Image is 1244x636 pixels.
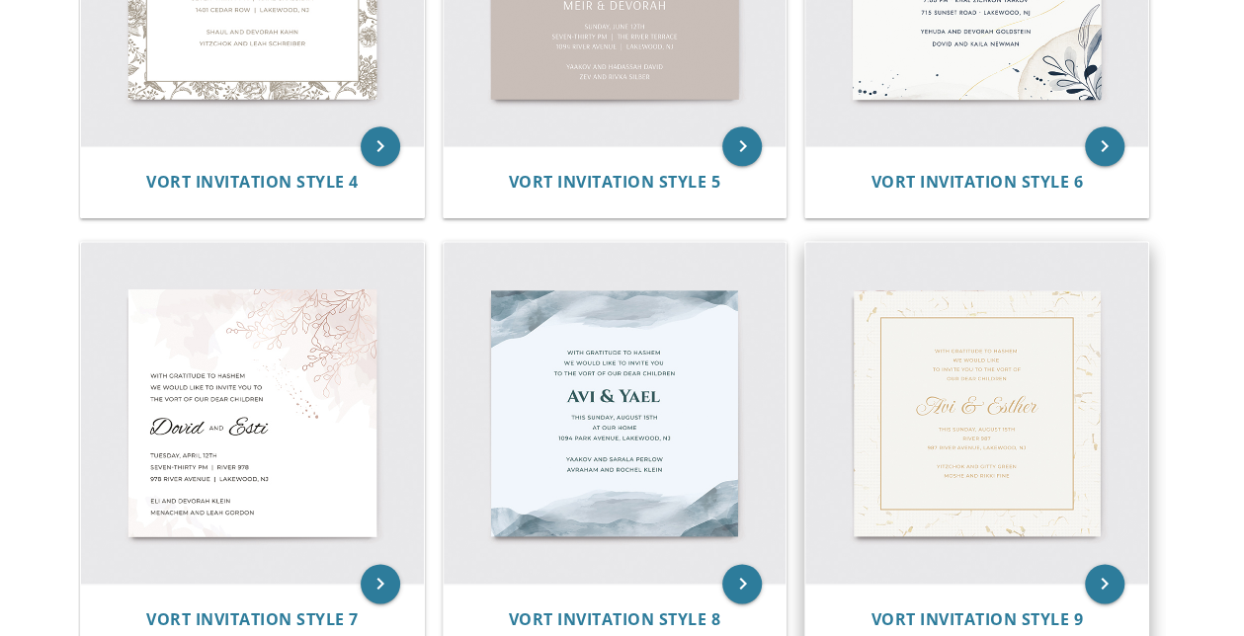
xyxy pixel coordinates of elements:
[509,173,721,192] a: Vort Invitation Style 5
[1085,126,1124,166] a: keyboard_arrow_right
[871,610,1083,629] a: Vort Invitation Style 9
[1085,564,1124,603] a: keyboard_arrow_right
[81,242,424,585] img: Vort Invitation Style 7
[871,608,1083,630] span: Vort Invitation Style 9
[722,564,762,603] a: keyboard_arrow_right
[509,608,721,630] span: Vort Invitation Style 8
[146,608,359,630] span: Vort Invitation Style 7
[361,126,400,166] a: keyboard_arrow_right
[361,564,400,603] a: keyboard_arrow_right
[146,173,359,192] a: Vort Invitation Style 4
[871,173,1083,192] a: Vort Invitation Style 6
[444,242,787,585] img: Vort Invitation Style 8
[805,242,1148,585] img: Vort Invitation Style 9
[871,171,1083,193] span: Vort Invitation Style 6
[146,171,359,193] span: Vort Invitation Style 4
[509,171,721,193] span: Vort Invitation Style 5
[509,610,721,629] a: Vort Invitation Style 8
[722,126,762,166] a: keyboard_arrow_right
[146,610,359,629] a: Vort Invitation Style 7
